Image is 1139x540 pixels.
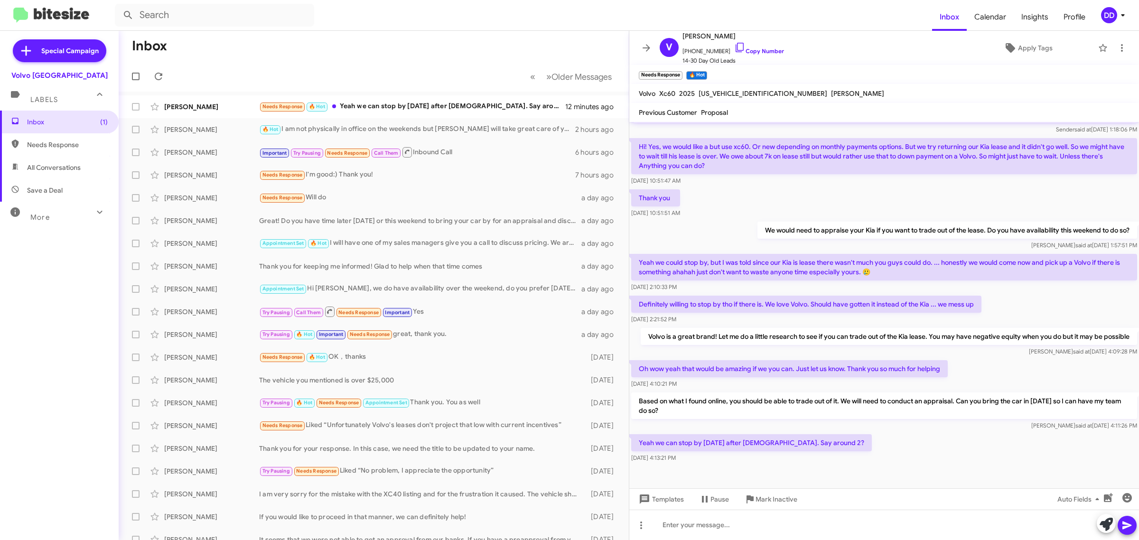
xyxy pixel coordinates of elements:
a: Inbox [932,3,967,31]
p: Definitely willing to stop by tho if there is. We love Volvo. Should have gotten it instead of th... [631,296,981,313]
span: [DATE] 4:10:21 PM [631,380,677,387]
p: Hi! Yes, we would like a but use xc60. Or new depending on monthly payments options. But we try r... [631,138,1137,174]
span: Appointment Set [365,400,407,406]
span: Apply Tags [1018,39,1053,56]
div: 12 minutes ago [565,102,621,112]
span: 14-30 Day Old Leads [682,56,784,65]
div: Volvo [GEOGRAPHIC_DATA] [11,71,108,80]
span: [DATE] 10:51:51 AM [631,209,680,216]
div: [DATE] [582,398,621,408]
p: Yeah we can stop by [DATE] after [DEMOGRAPHIC_DATA]. Say around 2? [631,434,872,451]
span: Older Messages [551,72,612,82]
div: [PERSON_NAME] [164,489,259,499]
span: » [546,71,551,83]
div: [PERSON_NAME] [164,466,259,476]
span: Needs Response [319,400,359,406]
span: [PHONE_NUMBER] [682,42,784,56]
div: [PERSON_NAME] [164,284,259,294]
span: Needs Response [338,309,379,316]
span: [PERSON_NAME] [DATE] 1:57:51 PM [1031,242,1137,249]
span: 🔥 Hot [296,331,312,337]
div: great, thank you. [259,329,581,340]
div: Thank you for keeping me informed! Glad to help when that time comes [259,261,581,271]
div: a day ago [581,193,621,203]
div: a day ago [581,239,621,248]
div: [PERSON_NAME] [164,512,259,521]
span: 🔥 Hot [262,126,279,132]
div: OK，thanks [259,352,582,363]
span: 2025 [679,89,695,98]
a: Special Campaign [13,39,106,62]
span: Call Them [296,309,321,316]
a: Profile [1056,3,1093,31]
div: a day ago [581,284,621,294]
div: [DATE] [582,353,621,362]
div: Great! Do you have time later [DATE] or this weekend to bring your car by for an appraisal and di... [259,216,581,225]
input: Search [115,4,314,27]
div: I will have one of my sales managers give you a call to discuss pricing. We are a Simple Price st... [259,238,581,249]
div: 2 hours ago [575,125,621,134]
div: The vehicle you mentioned is over $25,000 [259,375,582,385]
div: DD [1101,7,1117,23]
span: More [30,213,50,222]
span: Important [319,331,344,337]
span: Volvo [639,89,655,98]
button: Apply Tags [962,39,1093,56]
div: [PERSON_NAME] [164,307,259,317]
div: [PERSON_NAME] [164,421,259,430]
span: 🔥 Hot [296,400,312,406]
div: I am very sorry for the mistake with the XC40 listing and for the frustration it caused. The vehi... [259,489,582,499]
span: [DATE] 2:10:33 PM [631,283,677,290]
small: 🔥 Hot [686,71,707,80]
p: Volvo is a great brand! Let me do a little research to see if you can trade out of the Kia lease.... [641,328,1137,345]
span: [PERSON_NAME] [831,89,884,98]
span: Needs Response [350,331,390,337]
p: Thank you [631,189,680,206]
div: [PERSON_NAME] [164,216,259,225]
div: Thank you. You as well [259,397,582,408]
a: Copy Number [734,47,784,55]
span: Auto Fields [1057,491,1103,508]
div: 6 hours ago [575,148,621,157]
div: [PERSON_NAME] [164,193,259,203]
div: Inbound Call [259,146,575,158]
span: [DATE] 2:21:52 PM [631,316,676,323]
div: [PERSON_NAME] [164,375,259,385]
div: [PERSON_NAME] [164,261,259,271]
span: Needs Response [262,422,303,428]
button: Previous [524,67,541,86]
span: V [666,40,672,55]
small: Needs Response [639,71,682,80]
span: Insights [1014,3,1056,31]
span: Inbox [27,117,108,127]
div: I am not physically in office on the weekends but [PERSON_NAME] will take great care of you! [259,124,575,135]
span: Try Pausing [262,468,290,474]
div: [PERSON_NAME] [164,398,259,408]
span: Labels [30,95,58,104]
span: Pause [710,491,729,508]
div: Thank you for your response. In this case, we need the title to be updated to your name. [259,444,582,453]
span: « [530,71,535,83]
p: We would need to appraise your Kia if you want to trade out of the lease. Do you have availabilit... [757,222,1137,239]
nav: Page navigation example [525,67,617,86]
span: [PERSON_NAME] [DATE] 4:09:28 PM [1029,348,1137,355]
span: Needs Response [262,103,303,110]
span: [DATE] 10:51:47 AM [631,177,681,184]
p: Based on what I found online, you should be able to trade out of it. We will need to conduct an a... [631,392,1137,419]
div: Hi [PERSON_NAME], we do have availability over the weekend, do you prefer [DATE] or [DATE]? Core ... [259,283,581,294]
span: Sender [DATE] 1:18:06 PM [1056,126,1137,133]
span: Call Them [374,150,399,156]
div: [PERSON_NAME] [164,330,259,339]
button: Next [541,67,617,86]
p: Oh wow yeah that would be amazing if we you can. Just let us know. Thank you so much for helping [631,360,948,377]
div: [PERSON_NAME] [164,148,259,157]
span: said at [1073,348,1090,355]
span: Save a Deal [27,186,63,195]
span: Appointment Set [262,240,304,246]
div: [DATE] [582,421,621,430]
div: [DATE] [582,444,621,453]
div: [PERSON_NAME] [164,102,259,112]
span: Try Pausing [262,400,290,406]
div: [DATE] [582,489,621,499]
